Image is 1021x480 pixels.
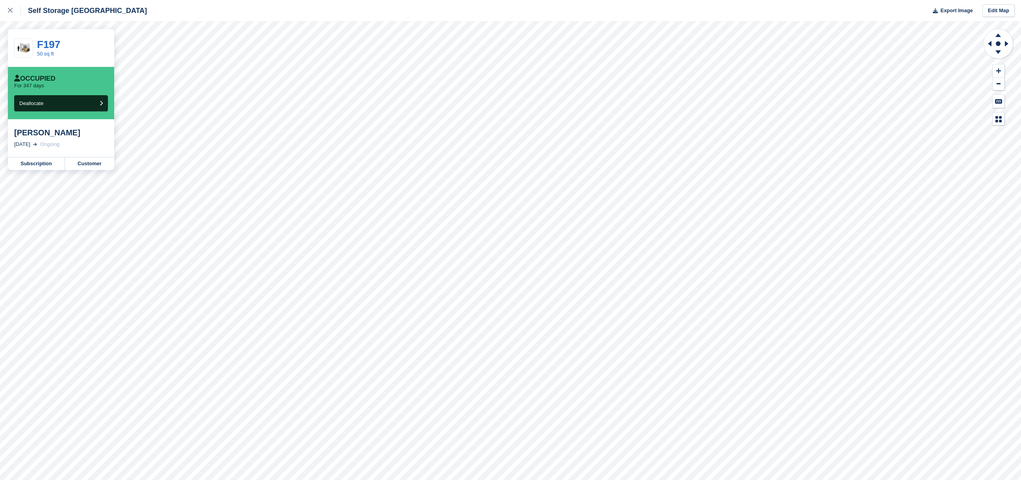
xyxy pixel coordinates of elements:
[21,6,147,15] div: Self Storage [GEOGRAPHIC_DATA]
[14,95,108,111] button: Deallocate
[928,4,973,17] button: Export Image
[37,39,60,50] a: F197
[40,140,59,148] div: Ongoing
[993,65,1004,78] button: Zoom In
[14,140,30,148] div: [DATE]
[993,113,1004,126] button: Map Legend
[37,51,54,57] a: 50 sq ft
[993,95,1004,108] button: Keyboard Shortcuts
[15,41,33,55] img: 50-sqft-unit.jpg
[33,143,37,146] img: arrow-right-light-icn-cde0832a797a2874e46488d9cf13f60e5c3a73dbe684e267c42b8395dfbc2abf.svg
[8,157,65,170] a: Subscription
[982,4,1015,17] a: Edit Map
[940,7,973,15] span: Export Image
[993,78,1004,90] button: Zoom Out
[14,83,44,89] p: For 347 days
[14,128,108,137] div: [PERSON_NAME]
[14,75,56,83] div: Occupied
[19,100,43,106] span: Deallocate
[65,157,114,170] a: Customer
